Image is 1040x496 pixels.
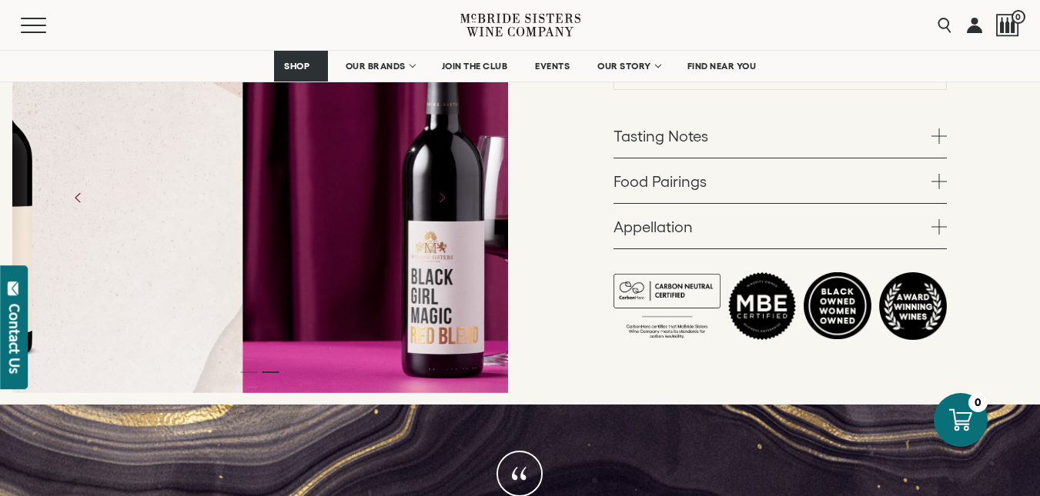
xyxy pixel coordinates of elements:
[968,393,988,412] div: 0
[614,113,947,158] a: Tasting Notes
[535,61,570,72] span: EVENTS
[587,51,670,82] a: OUR STORY
[241,371,258,373] li: Page dot 1
[336,51,424,82] a: OUR BRANDS
[677,51,767,82] a: FIND NEAR YOU
[59,178,99,218] button: Previous
[597,61,651,72] span: OUR STORY
[346,61,406,72] span: OUR BRANDS
[442,61,508,72] span: JOIN THE CLUB
[614,204,947,248] a: Appellation
[274,51,328,82] a: SHOP
[284,61,310,72] span: SHOP
[614,158,947,203] a: Food Pairings
[1012,10,1025,24] span: 0
[525,51,580,82] a: EVENTS
[263,371,279,373] li: Page dot 2
[7,304,22,374] div: Contact Us
[422,178,462,218] button: Next
[21,18,76,33] button: Mobile Menu Trigger
[432,51,518,82] a: JOIN THE CLUB
[687,61,757,72] span: FIND NEAR YOU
